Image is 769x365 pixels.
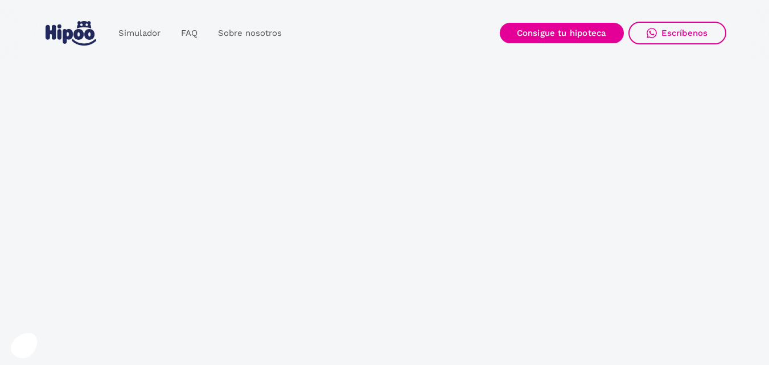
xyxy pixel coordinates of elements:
a: home [43,17,99,50]
a: Escríbenos [628,22,726,44]
a: FAQ [171,22,208,44]
a: Consigue tu hipoteca [500,23,624,43]
a: Sobre nosotros [208,22,292,44]
div: Escríbenos [661,28,708,38]
a: Simulador [108,22,171,44]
